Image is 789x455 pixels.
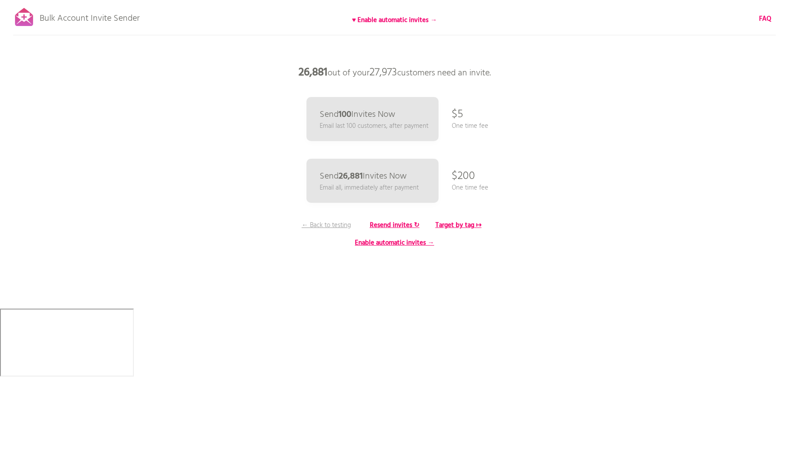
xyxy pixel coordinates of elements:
p: out of your customers need an invite. [262,60,527,86]
p: $5 [452,101,463,128]
b: 100 [339,108,351,122]
p: $200 [452,163,475,190]
p: ← Back to testing [293,220,359,230]
p: One time fee [452,183,488,193]
p: Send Invites Now [320,110,395,119]
b: 26,881 [339,169,363,183]
a: FAQ [759,14,771,24]
a: Send26,881Invites Now Email all, immediately after payment [306,159,439,203]
p: One time fee [452,121,488,131]
p: Email last 100 customers, after payment [320,121,428,131]
b: Enable automatic invites → [355,238,434,248]
p: Send Invites Now [320,172,407,181]
a: Send100Invites Now Email last 100 customers, after payment [306,97,439,141]
b: 26,881 [299,64,328,82]
b: ♥ Enable automatic invites → [352,15,437,26]
b: Resend invites ↻ [370,220,420,231]
p: Bulk Account Invite Sender [40,5,140,27]
span: 27,973 [369,64,397,82]
p: Email all, immediately after payment [320,183,419,193]
b: Target by tag ↦ [435,220,482,231]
